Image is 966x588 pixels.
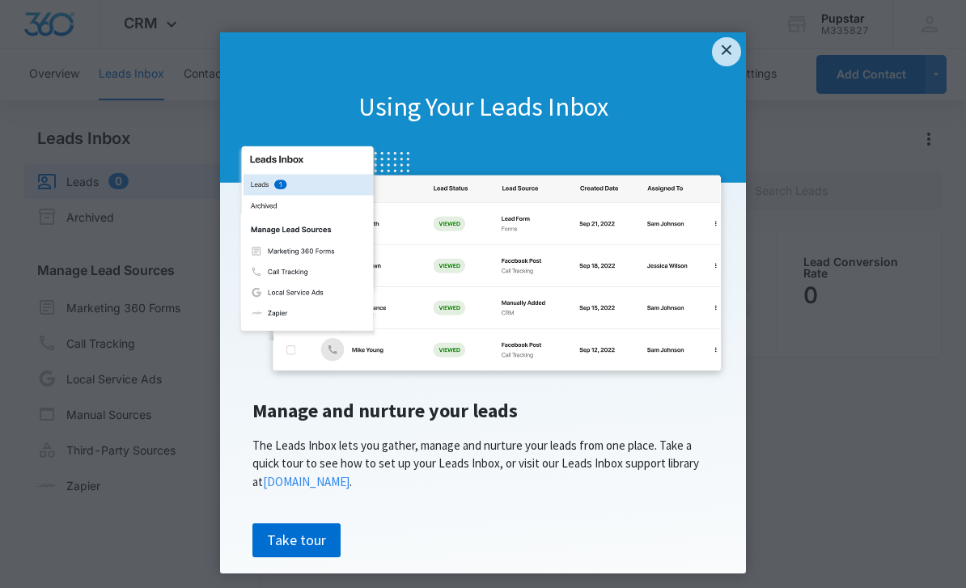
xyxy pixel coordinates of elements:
[252,523,341,557] a: Take tour
[252,438,699,489] span: The Leads Inbox lets you gather, manage and nurture your leads from one place. Take a quick tour ...
[252,398,518,423] span: Manage and nurture your leads
[263,474,350,489] a: [DOMAIN_NAME]
[220,91,746,125] h1: Using Your Leads Inbox
[712,37,741,66] a: Close modal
